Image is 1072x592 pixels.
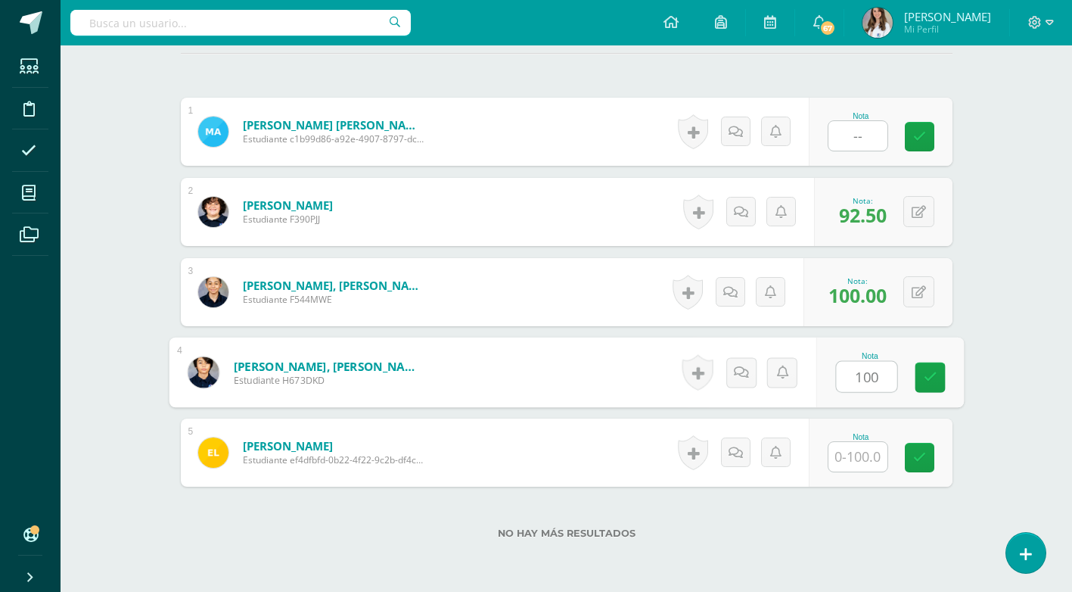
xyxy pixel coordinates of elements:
[70,10,411,36] input: Busca un usuario...
[828,442,887,472] input: 0-100.0
[188,357,219,388] img: 427c23f9e58ddfa12ae7eb174d60a77d.png
[828,121,887,151] input: 0-100.0
[243,293,424,306] span: Estudiante F544MWE
[243,438,424,453] a: [PERSON_NAME]
[181,528,952,539] label: No hay más resultados
[243,132,424,145] span: Estudiante c1b99d86-a92e-4907-8797-dc577a19d48e
[904,23,991,36] span: Mi Perfil
[835,352,904,360] div: Nota
[836,362,896,392] input: 0-100.0
[828,112,894,120] div: Nota
[243,453,424,466] span: Estudiante ef4dfbfd-0b22-4f22-9c2b-df4c4572597d
[828,276,887,286] div: Nota:
[828,282,887,308] span: 100.00
[904,9,991,24] span: [PERSON_NAME]
[243,213,333,226] span: Estudiante F390PJJ
[243,117,424,132] a: [PERSON_NAME] [PERSON_NAME]
[243,198,333,213] a: [PERSON_NAME]
[839,202,887,228] span: 92.50
[819,20,836,36] span: 67
[198,117,228,147] img: f5c85721f54b1bda0edc10d68f5aad9a.png
[233,358,420,374] a: [PERSON_NAME], [PERSON_NAME]
[862,8,893,38] img: a3485d9babf22a770558c2c8050e4d4d.png
[198,197,228,227] img: df0cf89fbebde5002601d85bb4befda7.png
[198,277,228,307] img: 23c66547d80c0db5454ac92690086aa1.png
[839,195,887,206] div: Nota:
[243,278,424,293] a: [PERSON_NAME], [PERSON_NAME]
[828,433,894,441] div: Nota
[233,374,420,388] span: Estudiante H673DKD
[198,438,228,468] img: dc83af1452e02b9a4ee8bd15b1d0664c.png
